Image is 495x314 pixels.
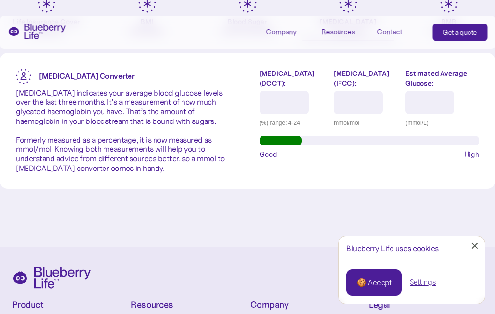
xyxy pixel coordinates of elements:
[8,24,66,39] a: home
[266,28,297,36] div: Company
[260,69,327,88] label: [MEDICAL_DATA] (DCCT):
[377,28,403,36] div: Contact
[405,118,479,128] div: (mmol/L)
[465,149,479,159] span: High
[377,24,421,40] a: Contact
[334,69,398,88] label: [MEDICAL_DATA] (IFCC):
[322,24,366,40] div: Resources
[465,236,485,256] a: Close Cookie Popup
[39,71,134,81] strong: [MEDICAL_DATA] Converter
[12,300,127,310] h4: Product
[405,69,479,88] label: Estimated Average Glucose:
[443,27,477,37] div: Get a quote
[16,88,236,173] p: [MEDICAL_DATA] indicates your average blood glucose levels over the last three months. It’s a mea...
[260,118,327,128] div: (%) range: 4-24
[131,300,245,310] h4: Resources
[266,24,311,40] div: Company
[346,244,477,253] div: Blueberry Life uses cookies
[357,277,391,288] div: 🍪 Accept
[334,118,398,128] div: mmol/mol
[260,149,277,159] span: Good
[369,300,483,310] h4: Legal
[250,300,365,310] h4: Company
[346,269,402,296] a: 🍪 Accept
[410,277,436,288] a: Settings
[322,28,355,36] div: Resources
[433,24,488,41] a: Get a quote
